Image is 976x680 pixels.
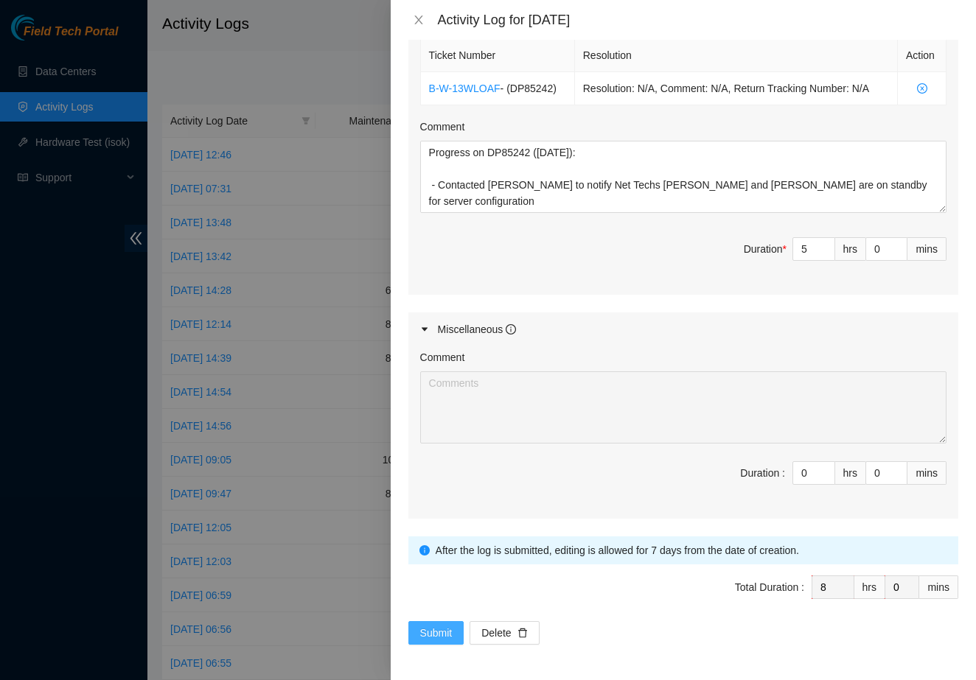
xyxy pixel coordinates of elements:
a: B-W-13WLOAF [429,83,501,94]
textarea: Comment [420,371,947,444]
span: caret-right [420,325,429,334]
span: close [413,14,425,26]
span: delete [517,628,528,639]
div: hrs [854,575,885,599]
div: mins [907,461,947,485]
span: close-circle [906,83,938,94]
span: Submit [420,625,453,641]
th: Ticket Number [421,39,575,72]
div: After the log is submitted, editing is allowed for 7 days from the date of creation. [436,542,947,558]
button: Submit [408,621,464,645]
textarea: Comment [420,141,947,213]
span: info-circle [506,324,516,334]
label: Comment [420,119,465,135]
th: Resolution [575,39,898,72]
div: Activity Log for [DATE] [438,12,958,28]
span: - ( DP85242 ) [501,83,557,94]
span: Delete [481,625,511,641]
div: mins [907,237,947,261]
div: Miscellaneous [438,321,517,337]
td: Resolution: N/A, Comment: N/A, Return Tracking Number: N/A [575,72,898,105]
button: Deletedelete [470,621,539,645]
button: Close [408,13,429,27]
th: Action [898,39,947,72]
label: Comment [420,349,465,365]
div: Duration : [740,465,785,481]
div: Total Duration : [735,579,804,595]
div: mins [919,575,958,599]
div: Miscellaneous info-circle [408,312,958,346]
div: hrs [835,237,866,261]
span: info-circle [419,545,430,555]
div: Duration [744,241,787,257]
div: hrs [835,461,866,485]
